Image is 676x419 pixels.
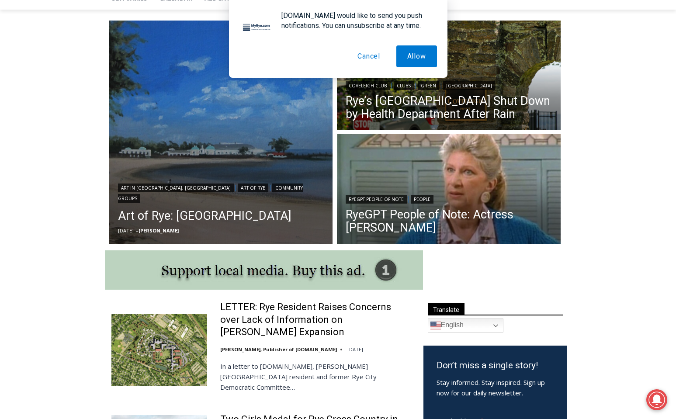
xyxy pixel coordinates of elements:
span: – [136,227,139,234]
time: [DATE] [347,346,363,353]
button: Allow [396,45,437,67]
a: Open Tues. - Sun. [PHONE_NUMBER] [0,88,88,109]
a: [GEOGRAPHIC_DATA] [443,81,495,90]
span: Open Tues. - Sun. [PHONE_NUMBER] [3,90,86,123]
a: Rye’s [GEOGRAPHIC_DATA] Shut Down by Health Department After Rain [346,94,552,121]
a: RyeGPT People of Note [346,195,407,204]
a: Clubs [394,81,414,90]
a: English [428,319,503,332]
div: | [346,193,552,204]
p: Stay informed. Stay inspired. Sign up now for our daily newsletter. [437,377,554,398]
a: Read More RyeGPT People of Note: Actress Liz Sheridan [337,134,561,246]
a: Green [418,81,439,90]
a: Community Groups [118,184,303,203]
div: [DOMAIN_NAME] would like to send you push notifications. You can unsubscribe at any time. [274,10,437,31]
span: Translate [428,303,465,315]
a: Intern @ [DOMAIN_NAME] [210,85,423,109]
h3: Don’t miss a single story! [437,359,554,373]
a: RyeGPT People of Note: Actress [PERSON_NAME] [346,208,552,234]
img: (PHOTO: Sheridan in an episode of ALF. Public Domain.) [337,134,561,246]
div: "the precise, almost orchestrated movements of cutting and assembling sushi and [PERSON_NAME] mak... [90,55,128,104]
div: | | | [346,80,552,90]
a: LETTER: Rye Resident Raises Concerns over Lack of Information on [PERSON_NAME] Expansion [220,301,412,339]
img: (PHOTO: Rye Beach. An inviting shoreline on a bright day. By Elizabeth Derderian.) [109,21,333,244]
a: Art of Rye [238,184,268,192]
div: | | [118,182,324,203]
time: [DATE] [118,227,134,234]
a: Art of Rye: [GEOGRAPHIC_DATA] [118,207,324,225]
img: en [430,320,441,331]
a: Read More Art of Rye: Rye Beach [109,21,333,244]
img: notification icon [239,10,274,45]
a: [PERSON_NAME] [139,227,179,234]
p: In a letter to [DOMAIN_NAME], [PERSON_NAME][GEOGRAPHIC_DATA] resident and former Rye City Democra... [220,361,412,392]
a: People [411,195,433,204]
button: Cancel [347,45,391,67]
img: LETTER: Rye Resident Raises Concerns over Lack of Information on Osborn Expansion [111,314,207,386]
a: [PERSON_NAME], Publisher of [DOMAIN_NAME] [220,346,337,353]
img: support local media, buy this ad [105,250,423,290]
div: "[PERSON_NAME] and I covered the [DATE] Parade, which was a really eye opening experience as I ha... [221,0,413,85]
a: Art in [GEOGRAPHIC_DATA], [GEOGRAPHIC_DATA] [118,184,234,192]
span: Intern @ [DOMAIN_NAME] [229,87,405,107]
a: Coveleigh Club [346,81,390,90]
